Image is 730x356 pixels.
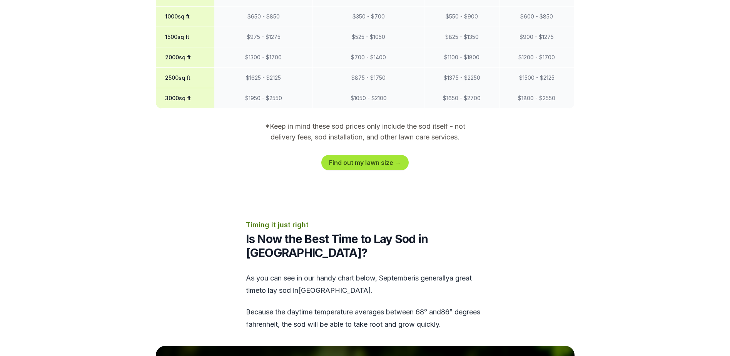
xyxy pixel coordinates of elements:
td: $ 700 - $ 1400 [313,47,424,68]
th: 2500 sq ft [156,68,215,88]
div: As you can see in our handy chart below, is generally a great time to lay sod in [GEOGRAPHIC_DATA] . [246,272,484,331]
td: $ 1200 - $ 1700 [499,47,574,68]
td: $ 825 - $ 1350 [424,27,499,47]
th: 2000 sq ft [156,47,215,68]
td: $ 1800 - $ 2550 [499,88,574,109]
td: $ 525 - $ 1050 [313,27,424,47]
span: september [379,274,414,282]
p: *Keep in mind these sod prices only include the sod itself - not delivery fees, , and other . [254,121,476,143]
td: $ 1375 - $ 2250 [424,68,499,88]
p: Timing it just right [246,220,484,230]
h2: Is Now the Best Time to Lay Sod in [GEOGRAPHIC_DATA]? [246,232,484,260]
td: $ 975 - $ 1275 [214,27,312,47]
td: $ 875 - $ 1750 [313,68,424,88]
td: $ 1950 - $ 2550 [214,88,312,109]
td: $ 1650 - $ 2700 [424,88,499,109]
p: Because the daytime temperature averages between 68 ° and 86 ° degrees fahrenheit, the sod will b... [246,306,484,331]
td: $ 350 - $ 700 [313,7,424,27]
th: 1500 sq ft [156,27,215,47]
td: $ 600 - $ 850 [499,7,574,27]
td: $ 1100 - $ 1800 [424,47,499,68]
th: 3000 sq ft [156,88,215,109]
td: $ 1625 - $ 2125 [214,68,312,88]
a: sod installation [315,133,362,141]
a: lawn care services [399,133,458,141]
td: $ 650 - $ 850 [214,7,312,27]
td: $ 900 - $ 1275 [499,27,574,47]
th: 1000 sq ft [156,7,215,27]
td: $ 1050 - $ 2100 [313,88,424,109]
a: Find out my lawn size → [321,155,409,170]
td: $ 1300 - $ 1700 [214,47,312,68]
td: $ 550 - $ 900 [424,7,499,27]
td: $ 1500 - $ 2125 [499,68,574,88]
